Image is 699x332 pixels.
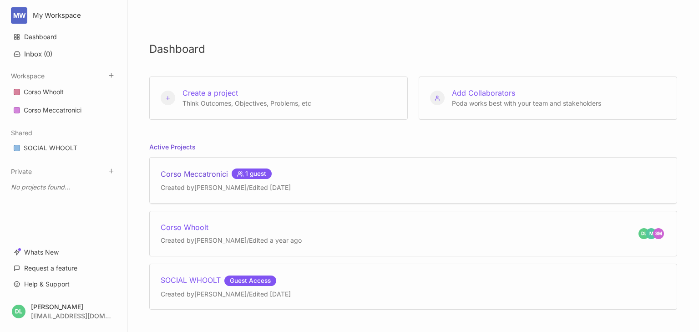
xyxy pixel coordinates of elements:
[8,244,119,261] a: Whats New
[11,72,45,80] button: Workspace
[8,176,119,198] div: Private
[8,83,119,101] a: Corso Whoolt
[8,81,119,123] div: Workspace
[8,46,119,62] button: Inbox (0)
[419,77,677,120] button: Add Collaborators Poda works best with your team and stakeholders
[8,298,119,325] button: DL[PERSON_NAME][EMAIL_ADDRESS][DOMAIN_NAME]
[8,139,119,157] a: SOCIAL WHOOLT
[452,99,601,107] span: Poda works best with your team and stakeholders
[149,142,196,158] h5: Active Projects
[452,88,515,97] span: Add Collaborators
[8,137,119,160] div: Shared
[161,183,291,192] div: Created by [PERSON_NAME] / Edited [DATE]
[149,44,677,55] h1: Dashboard
[161,275,291,286] div: SOCIAL WHOOLT
[8,260,119,277] a: Request a feature
[653,228,664,239] div: SM
[224,276,276,286] span: Guest Access
[11,7,116,24] button: MWMy Workspace
[161,236,302,245] div: Created by [PERSON_NAME] / Edited a year ago
[182,88,238,97] span: Create a project
[8,102,119,119] a: Corso Meccatronici
[149,211,677,256] a: SMMDLCorso WhooltCreated by[PERSON_NAME]/Edited a year ago
[149,157,677,203] a: Corso Meccatronici 1 guestCreated by[PERSON_NAME]/Edited [DATE]
[33,11,101,20] div: My Workspace
[12,305,25,318] div: DL
[24,105,81,116] div: Corso Meccatronici
[11,7,27,24] div: MW
[31,312,111,319] div: [EMAIL_ADDRESS][DOMAIN_NAME]
[149,77,408,120] button: Create a project Think Outcomes, Objectives, Problems, etc
[8,179,119,195] div: No projects found...
[11,168,32,175] button: Private
[646,228,657,239] div: M
[8,276,119,293] a: Help & Support
[161,169,291,179] div: Corso Meccatronici
[8,28,119,46] a: Dashboard
[161,290,291,299] div: Created by [PERSON_NAME] / Edited [DATE]
[182,99,311,107] span: Think Outcomes, Objectives, Problems, etc
[149,264,677,310] a: SOCIAL WHOOLTGuest AccessCreated by[PERSON_NAME]/Edited [DATE]
[638,228,649,239] div: DL
[161,222,302,232] div: Corso Whoolt
[232,169,272,179] span: 1 guest
[31,303,111,310] div: [PERSON_NAME]
[24,143,77,153] div: SOCIAL WHOOLT
[24,87,64,97] div: Corso Whoolt
[11,129,32,137] button: Shared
